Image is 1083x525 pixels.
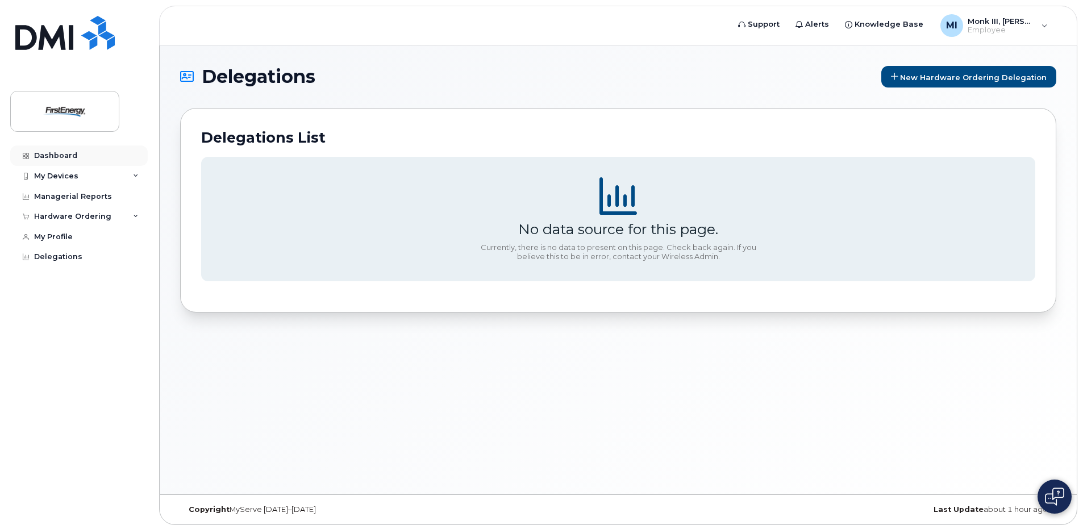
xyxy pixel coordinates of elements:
[476,243,760,261] div: Currently, there is no data to present on this page. Check back again. If you believe this to be ...
[764,505,1056,514] div: about 1 hour ago
[202,68,315,85] span: Delegations
[201,129,1035,146] h2: Delegations List
[900,72,1047,81] span: New Hardware Ordering Delegation
[189,505,230,514] strong: Copyright
[934,505,984,514] strong: Last Update
[180,505,472,514] div: MyServe [DATE]–[DATE]
[518,220,718,238] div: No data source for this page.
[1045,488,1064,506] img: Open chat
[881,66,1056,88] a: New Hardware Ordering Delegation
